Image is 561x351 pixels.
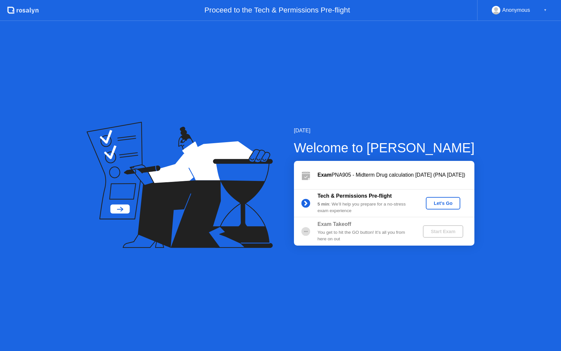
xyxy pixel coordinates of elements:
[426,197,460,209] button: Let's Go
[318,171,474,179] div: PNA905 - Midterm Drug calculation [DATE] (PNA [DATE])
[318,202,329,207] b: 5 min
[544,6,547,14] div: ▼
[318,172,332,178] b: Exam
[318,193,392,199] b: Tech & Permissions Pre-flight
[502,6,530,14] div: Anonymous
[423,225,463,238] button: Start Exam
[294,138,475,158] div: Welcome to [PERSON_NAME]
[318,229,412,243] div: You get to hit the GO button! It’s all you from here on out
[294,127,475,135] div: [DATE]
[426,229,461,234] div: Start Exam
[318,201,412,214] div: : We’ll help you prepare for a no-stress exam experience
[428,201,458,206] div: Let's Go
[318,221,351,227] b: Exam Takeoff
